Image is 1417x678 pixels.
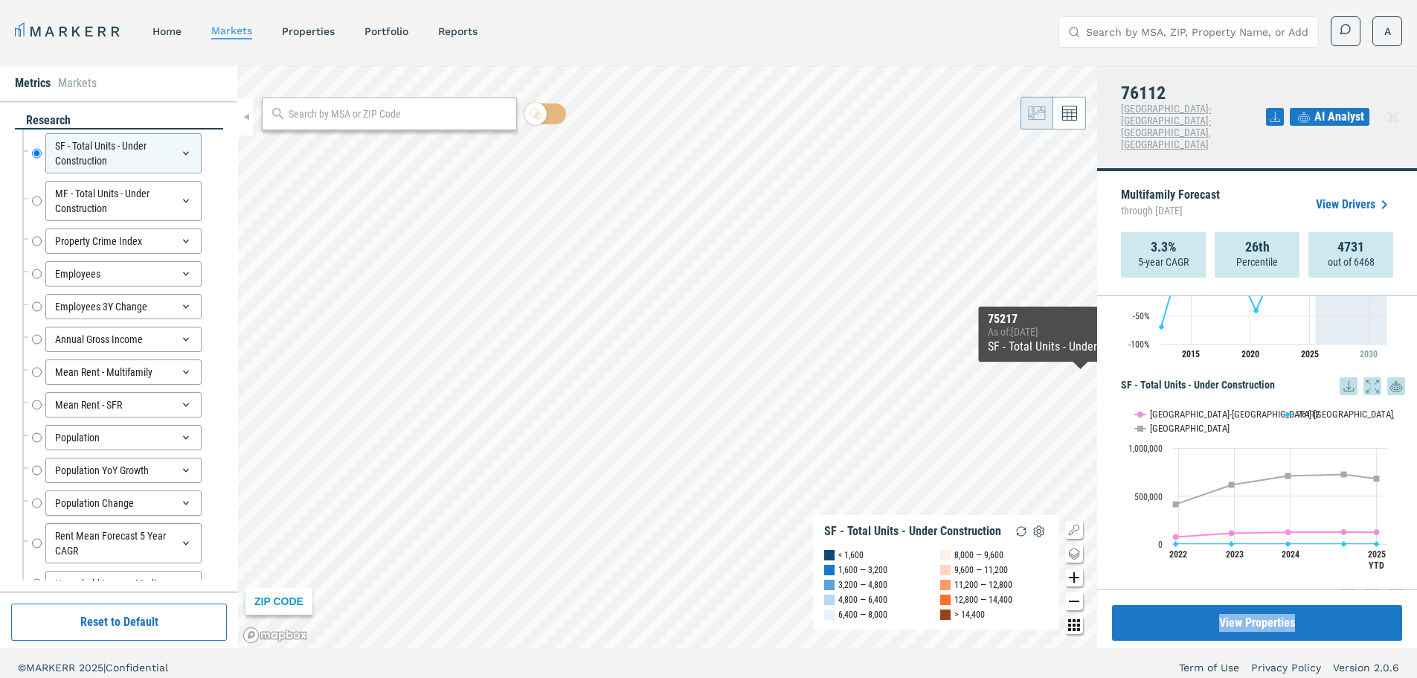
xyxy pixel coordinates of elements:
[1112,605,1402,641] button: View Properties
[1226,549,1244,560] text: 2023
[954,607,985,622] div: > 14,400
[1374,476,1380,482] path: Monday, 14 Jul, 17:00, 681,096. USA.
[1337,240,1364,255] strong: 4731
[1173,541,1380,547] g: 76112, line 2 of 3 with 5 data points.
[1121,103,1211,150] span: [GEOGRAPHIC_DATA]-[GEOGRAPHIC_DATA]-[GEOGRAPHIC_DATA], [GEOGRAPHIC_DATA]
[1372,16,1402,46] button: A
[988,326,1173,338] div: As of : [DATE]
[1282,549,1299,560] text: 2024
[1134,492,1163,502] text: 500,000
[15,21,123,42] a: MARKERR
[1065,521,1083,539] button: Show/Hide Legend Map Button
[1169,549,1187,560] text: 2022
[1229,541,1235,547] path: Wednesday, 14 Dec, 16:00, 0. 76112.
[1384,24,1391,39] span: A
[1182,349,1200,359] tspan: 2015
[1128,339,1150,350] text: -100%
[45,327,202,352] div: Annual Gross Income
[954,578,1012,592] div: 11,200 — 12,800
[1065,545,1083,563] button: Change style map button
[1341,471,1347,477] path: Saturday, 14 Dec, 16:00, 724,460. USA.
[45,181,202,221] div: MF - Total Units - Under Construction
[18,662,26,674] span: ©
[1253,307,1259,313] path: Sunday, 28 Jun, 17:00, -40.87. 76112.
[45,571,202,596] div: Household Income Median
[1229,530,1235,536] path: Wednesday, 14 Dec, 16:00, 111,499.5. Dallas-Fort Worth-Arlington, TX.
[1333,660,1399,675] a: Version 2.0.6
[1012,522,1030,540] img: Reload Legend
[988,313,1173,326] div: 75217
[838,592,887,607] div: 4,800 — 6,400
[1173,541,1179,547] path: Tuesday, 14 Dec, 16:00, 0. 76112.
[1121,589,1405,607] h5: MF - Total Units - Under Construction
[79,662,106,674] span: 2025 |
[1229,482,1235,487] path: Wednesday, 14 Dec, 16:00, 616,685.5. USA.
[364,25,408,37] a: Portfolio
[11,604,227,641] button: Reset to Default
[1285,541,1291,547] path: Thursday, 14 Dec, 16:00, 0. 76112.
[45,458,202,483] div: Population YoY Growth
[1285,473,1291,479] path: Thursday, 14 Dec, 16:00, 708,561.5. USA.
[1065,616,1083,634] button: Other options map button
[15,74,51,92] li: Metrics
[1290,108,1369,126] button: AI Analyst
[1374,541,1380,547] path: Monday, 14 Jul, 17:00, 0. 76112.
[1030,522,1048,540] img: Settings
[1121,189,1220,220] p: Multifamily Forecast
[1065,592,1083,610] button: Zoom out map button
[1241,349,1259,359] tspan: 2020
[1236,255,1278,269] p: Percentile
[954,548,1003,563] div: 8,000 — 9,600
[45,490,202,516] div: Population Change
[838,607,887,622] div: 6,400 — 8,000
[45,294,202,319] div: Employees 3Y Change
[838,548,864,563] div: < 1,600
[1297,409,1320,420] text: 76112
[954,592,1012,607] div: 12,800 — 14,400
[45,523,202,563] div: Rent Mean Forecast 5 Year CAGR
[1173,501,1179,507] path: Tuesday, 14 Dec, 16:00, 413,489. USA.
[45,261,202,287] div: Employees
[58,74,97,92] li: Markets
[1159,324,1165,330] path: Thursday, 28 Jun, 17:00, -69.78. 76112.
[1065,569,1083,586] button: Zoom in map button
[152,25,181,37] a: home
[1121,395,1394,581] svg: Interactive chart
[1121,377,1405,395] h5: SF - Total Units - Under Construction
[211,25,252,36] a: markets
[1121,201,1220,220] span: through [DATE]
[988,338,1173,356] div: SF - Total Units - Under Construction :
[838,578,887,592] div: 3,200 — 4,800
[238,65,1097,648] canvas: Map
[1173,534,1179,540] path: Tuesday, 14 Dec, 16:00, 73,486.5. Dallas-Fort Worth-Arlington, TX.
[1328,255,1375,269] p: out of 6468
[988,313,1173,356] div: Map Tooltip Content
[1150,423,1230,434] text: [GEOGRAPHIC_DATA]
[1301,349,1319,359] tspan: 2025
[26,662,79,674] span: MARKERR
[1285,529,1291,535] path: Thursday, 14 Dec, 16:00, 122,676.5. Dallas-Fort Worth-Arlington, TX.
[45,425,202,450] div: Population
[1133,311,1150,322] text: -50%
[1251,660,1321,675] a: Privacy Policy
[45,359,202,385] div: Mean Rent - Multifamily
[1173,471,1380,507] g: USA, line 3 of 3 with 5 data points.
[45,228,202,254] div: Property Crime Index
[954,563,1008,578] div: 9,600 — 11,200
[838,563,887,578] div: 1,600 — 3,200
[1151,240,1177,255] strong: 3.3%
[1128,444,1163,454] text: 1,000,000
[1086,17,1309,47] input: Search by MSA, ZIP, Property Name, or Address
[106,662,168,674] span: Confidential
[1360,349,1378,359] tspan: 2030
[15,112,223,129] div: research
[1316,196,1393,214] a: View Drivers
[45,392,202,418] div: Mean Rent - SFR
[1341,541,1347,547] path: Saturday, 14 Dec, 16:00, 0. 76112.
[1121,395,1405,581] div: SF - Total Units - Under Construction. Highcharts interactive chart.
[438,25,478,37] a: reports
[1341,529,1347,535] path: Saturday, 14 Dec, 16:00, 123,761.5. Dallas-Fort Worth-Arlington, TX.
[1368,549,1386,571] text: 2025 YTD
[1158,540,1163,550] text: 0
